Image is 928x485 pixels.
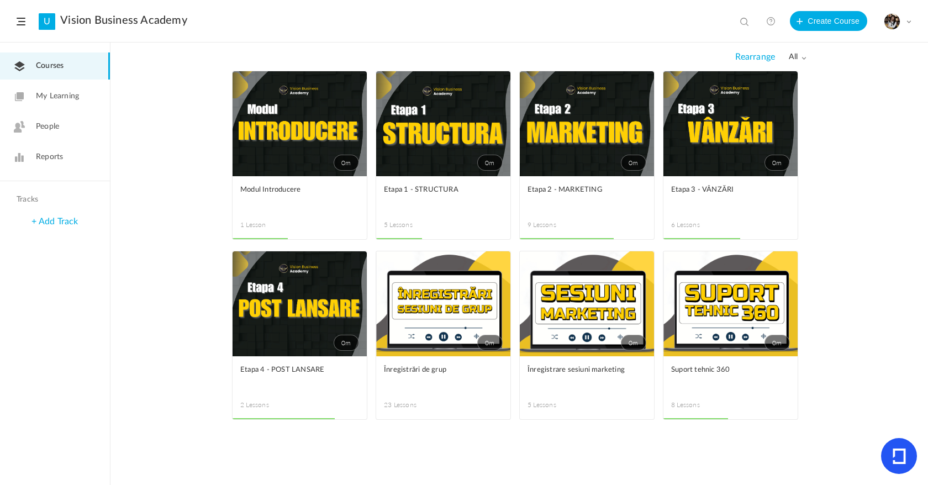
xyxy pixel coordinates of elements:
[621,155,646,171] span: 0m
[384,364,486,376] span: Înregistrări de grup
[884,14,900,29] img: tempimagehs7pti.png
[621,335,646,351] span: 0m
[376,251,510,356] a: 0m
[671,364,790,389] a: Suport tehnic 360
[528,184,646,209] a: Etapa 2 - MARKETING
[36,91,79,102] span: My Learning
[764,335,790,351] span: 0m
[528,364,630,376] span: Înregistrare sesiuni marketing
[384,364,503,389] a: Înregistrări de grup
[528,364,646,389] a: Înregistrare sesiuni marketing
[520,251,654,356] a: 0m
[790,11,867,31] button: Create Course
[671,184,790,209] a: Etapa 3 - VÂNZĂRI
[240,364,359,389] a: Etapa 4 - POST LANSARE
[671,400,731,410] span: 8 Lessons
[671,364,773,376] span: Suport tehnic 360
[36,121,59,133] span: People
[233,71,367,176] a: 0m
[376,71,510,176] a: 0m
[671,184,773,196] span: Etapa 3 - VÂNZĂRI
[36,151,63,163] span: Reports
[477,155,503,171] span: 0m
[520,71,654,176] a: 0m
[334,155,359,171] span: 0m
[39,13,55,30] a: U
[240,400,300,410] span: 2 Lessons
[240,184,342,196] span: Modul Introducere
[17,195,91,204] h4: Tracks
[233,251,367,356] a: 0m
[789,52,806,62] span: all
[334,335,359,351] span: 0m
[31,217,78,226] a: + Add Track
[240,220,300,230] span: 1 Lesson
[240,364,342,376] span: Etapa 4 - POST LANSARE
[528,400,587,410] span: 5 Lessons
[663,251,798,356] a: 0m
[477,335,503,351] span: 0m
[384,184,503,209] a: Etapa 1 - STRUCTURA
[735,52,775,62] span: Rearrange
[528,184,630,196] span: Etapa 2 - MARKETING
[764,155,790,171] span: 0m
[528,220,587,230] span: 9 Lessons
[671,220,731,230] span: 6 Lessons
[384,400,444,410] span: 23 Lessons
[240,184,359,209] a: Modul Introducere
[384,220,444,230] span: 5 Lessons
[36,60,64,72] span: Courses
[384,184,486,196] span: Etapa 1 - STRUCTURA
[60,14,187,27] a: Vision Business Academy
[663,71,798,176] a: 0m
